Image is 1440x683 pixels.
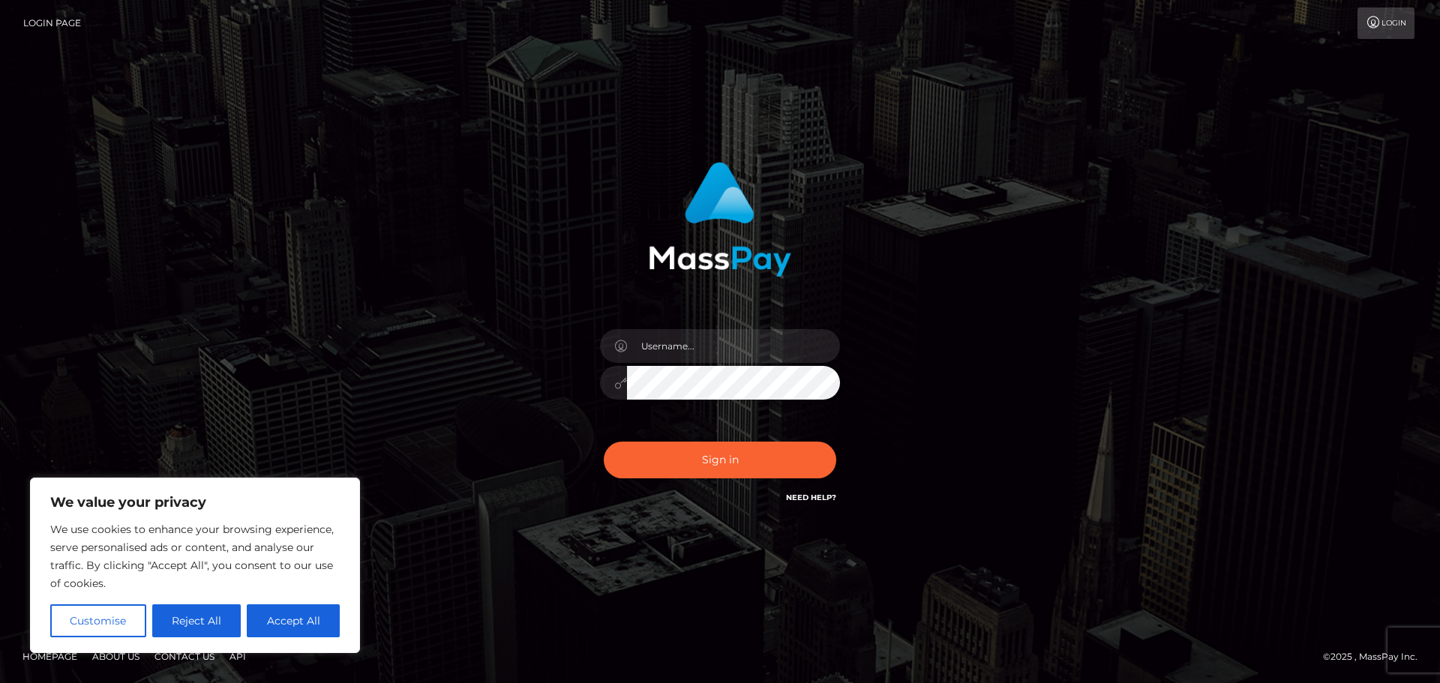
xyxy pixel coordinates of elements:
[627,329,840,363] input: Username...
[50,604,146,637] button: Customise
[223,645,252,668] a: API
[86,645,145,668] a: About Us
[50,493,340,511] p: We value your privacy
[16,645,83,668] a: Homepage
[1357,7,1414,39] a: Login
[247,604,340,637] button: Accept All
[604,442,836,478] button: Sign in
[30,478,360,653] div: We value your privacy
[786,493,836,502] a: Need Help?
[152,604,241,637] button: Reject All
[50,520,340,592] p: We use cookies to enhance your browsing experience, serve personalised ads or content, and analys...
[148,645,220,668] a: Contact Us
[1323,649,1429,665] div: © 2025 , MassPay Inc.
[23,7,81,39] a: Login Page
[649,162,791,277] img: MassPay Login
